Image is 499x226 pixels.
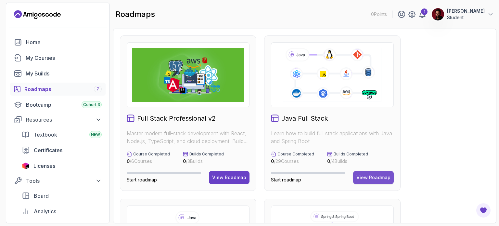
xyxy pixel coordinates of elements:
[277,152,314,157] p: Course Completed
[18,189,106,202] a: board
[447,14,485,21] p: Student
[91,132,100,137] span: NEW
[421,8,428,15] div: 1
[10,36,106,49] a: home
[10,114,106,126] button: Resources
[14,9,61,20] a: Landing page
[10,67,106,80] a: builds
[353,171,394,184] button: View Roadmap
[127,177,157,182] span: Start roadmap
[18,159,106,172] a: licenses
[189,152,224,157] p: Builds Completed
[18,144,106,157] a: certificates
[127,158,170,165] p: / 6 Courses
[334,152,368,157] p: Builds Completed
[33,162,55,170] span: Licenses
[271,177,301,182] span: Start roadmap
[34,207,56,215] span: Analytics
[209,171,249,184] button: View Roadmap
[271,129,394,145] p: Learn how to build full stack applications with Java and Spring Boot
[116,9,155,20] h2: roadmaps
[26,177,102,185] div: Tools
[327,158,368,165] p: / 4 Builds
[26,101,102,109] div: Bootcamp
[22,163,30,169] img: jetbrains icon
[327,158,330,164] span: 0
[431,8,494,21] button: user profile image[PERSON_NAME]Student
[418,10,426,18] a: 1
[10,98,106,111] a: bootcamp
[26,70,102,77] div: My Builds
[10,83,106,96] a: roadmaps
[133,152,170,157] p: Course Completed
[26,54,102,62] div: My Courses
[356,174,390,181] div: View Roadmap
[96,86,99,92] span: 7
[83,102,100,107] span: Cohort 3
[34,192,49,200] span: Board
[271,158,274,164] span: 0
[127,158,130,164] span: 0
[127,129,249,145] p: Master modern full-stack development with React, Node.js, TypeScript, and cloud deployment. Build...
[33,131,57,139] span: Textbook
[281,114,328,123] h2: Java Full Stack
[24,85,102,93] div: Roadmaps
[183,158,186,164] span: 0
[18,205,106,218] a: analytics
[10,51,106,64] a: courses
[447,8,485,14] p: [PERSON_NAME]
[10,175,106,187] button: Tools
[26,116,102,124] div: Resources
[26,38,102,46] div: Home
[18,128,106,141] a: textbook
[212,174,246,181] div: View Roadmap
[183,158,224,165] p: / 3 Builds
[371,11,387,18] p: 0 Points
[271,158,314,165] p: / 29 Courses
[432,8,444,20] img: user profile image
[137,114,216,123] h2: Full Stack Professional v2
[132,48,244,102] img: Full Stack Professional v2
[476,203,491,218] button: Open Feedback Button
[34,146,62,154] span: Certificates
